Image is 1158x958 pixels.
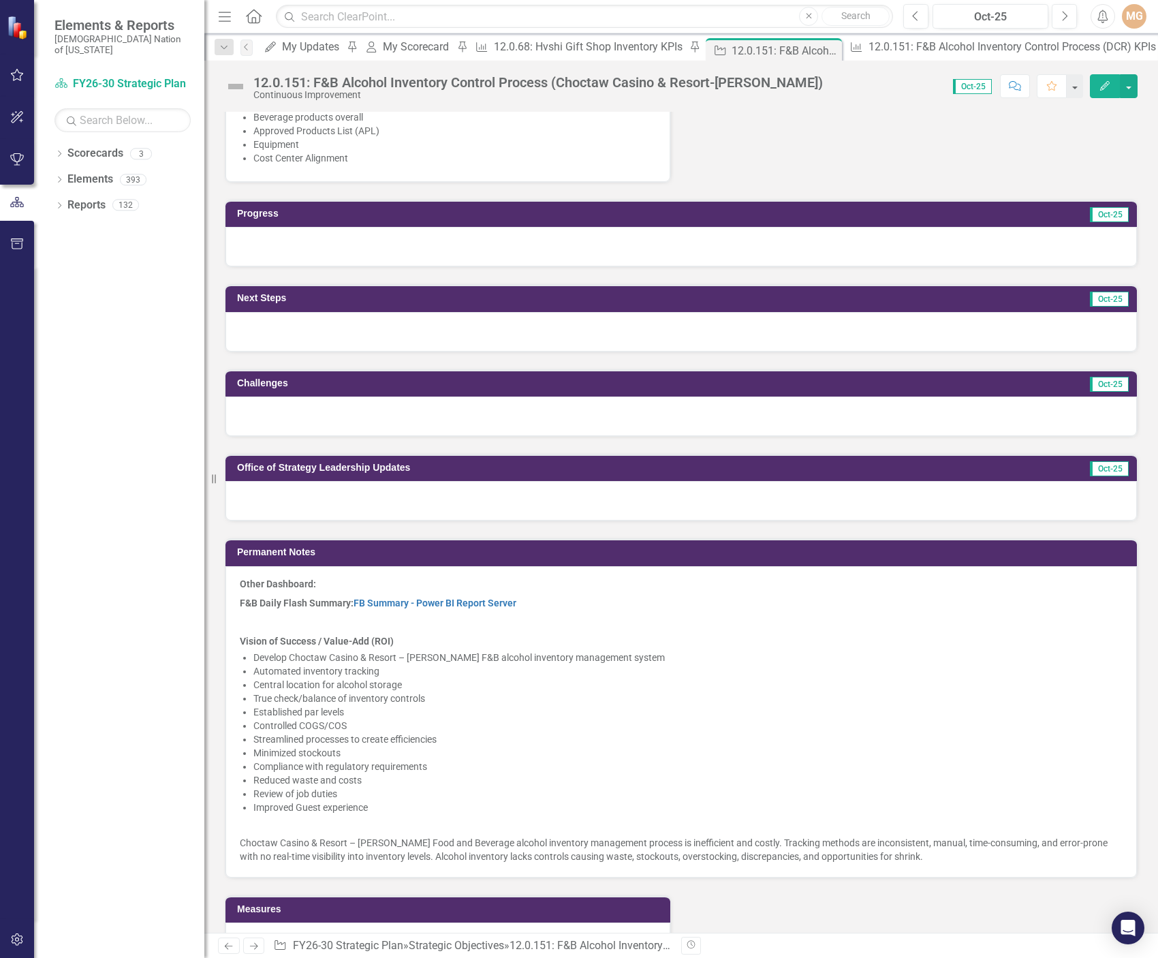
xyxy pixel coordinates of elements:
[282,38,343,55] div: My Updates
[253,760,1123,773] p: Compliance with regulatory requirements​
[293,939,403,952] a: FY26-30 Strategic Plan
[67,146,123,161] a: Scorecards
[237,293,729,303] h3: Next Steps
[112,200,139,211] div: 132
[240,578,316,589] strong: Other Dashboard:
[732,42,839,59] div: 12.0.151: F&B Alcohol Inventory Control Process (Choctaw Casino & Resort-[PERSON_NAME])
[237,208,690,219] h3: Progress
[253,746,1123,760] p: Minimized stockouts​
[67,172,113,187] a: Elements
[240,632,1123,648] p: ​
[253,75,823,90] div: 12.0.151: F&B Alcohol Inventory Control Process (Choctaw Casino & Resort-[PERSON_NAME])
[237,547,1130,557] h3: Permanent Notes
[54,33,191,56] small: [DEMOGRAPHIC_DATA] Nation of [US_STATE]
[237,904,663,914] h3: Measures
[120,174,146,185] div: 393
[54,17,191,33] span: Elements & Reports
[7,16,31,40] img: ClearPoint Strategy
[253,692,1123,705] p: True check/balance of inventory controls​
[409,939,504,952] a: Strategic Objectives
[253,705,1123,719] p: Established par levels​
[225,76,247,97] img: Not Defined
[240,833,1123,863] p: Choctaw Casino & Resort – [PERSON_NAME] Food and Beverage alcohol inventory management process is...
[273,938,671,954] div: » »
[253,90,823,100] div: Continuous Improvement
[1090,461,1129,476] span: Oct-25
[253,651,1123,664] p: Develop Choctaw Casino & Resort – [PERSON_NAME] F&B alcohol inventory management system​
[260,38,343,55] a: My Updates
[253,719,1123,732] p: Controlled COGS/COS​
[240,598,516,608] strong: F&B Daily Flash Summary:
[1122,4,1146,29] button: MG
[253,110,656,124] li: Beverage products overall
[1090,292,1129,307] span: Oct-25
[54,76,191,92] a: FY26-30 Strategic Plan
[937,9,1044,25] div: Oct-25
[67,198,106,213] a: Reports
[253,732,1123,746] p: Streamlined processes to create efficiencies​
[953,79,992,94] span: Oct-25
[510,939,957,952] div: 12.0.151: F&B Alcohol Inventory Control Process (Choctaw Casino & Resort-[PERSON_NAME])
[933,4,1048,29] button: Oct-25
[237,378,736,388] h3: Challenges
[354,598,516,608] a: FB Summary - Power BI Report Server
[1090,207,1129,222] span: Oct-25
[253,138,656,151] li: Equipment
[253,678,1123,692] p: Central location for alcohol storage​
[253,664,1123,678] p: Automated inventory tracking​
[471,38,686,55] a: 12.0.68: Hvshi Gift Shop Inventory KPIs
[1112,912,1144,944] div: Open Intercom Messenger
[253,787,1123,801] p: Review of job duties​
[841,10,871,21] span: Search
[276,5,893,29] input: Search ClearPoint...
[821,7,890,26] button: Search
[360,38,453,55] a: My Scorecard
[253,801,1123,814] p: Improved Guest experience​
[383,38,453,55] div: My Scorecard
[253,151,656,165] li: Cost Center Alignment​
[54,108,191,132] input: Search Below...
[1090,377,1129,392] span: Oct-25
[494,38,686,55] div: 12.0.68: Hvshi Gift Shop Inventory KPIs
[253,773,1123,787] p: Reduced waste and costs​
[130,148,152,159] div: 3
[253,124,656,138] li: Approved Products List (APL)
[237,463,962,473] h3: Office of Strategy Leadership Updates
[240,636,394,647] strong: Vision of Success / Value-Add (ROI)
